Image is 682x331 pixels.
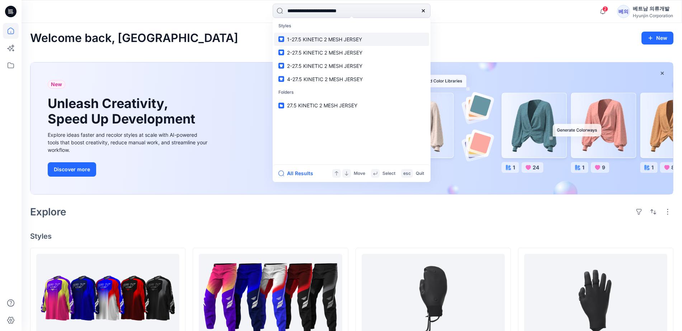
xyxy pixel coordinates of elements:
[287,76,363,82] span: 4-27.5 KINETIC 2 MESH JERSEY
[416,170,424,177] p: Quit
[30,206,66,218] h2: Explore
[287,36,362,42] span: 1-27.5 KINETIC 2 MESH JERSEY
[48,162,209,177] a: Discover more
[274,99,429,112] a: 27.5 KINETIC 2 MESH JERSEY
[30,232,673,241] h4: Styles
[382,170,395,177] p: Select
[48,131,209,154] div: Explore ideas faster and recolor styles at scale with AI-powered tools that boost creativity, red...
[274,19,429,33] p: Styles
[30,32,238,45] h2: Welcome back, [GEOGRAPHIC_DATA]
[274,86,429,99] p: Folders
[403,170,411,177] p: esc
[274,46,429,59] a: 2-27.5 KINETIC 2 MESH JERSEY
[48,96,198,127] h1: Unleash Creativity, Speed Up Development
[48,162,96,177] button: Discover more
[641,32,673,45] button: New
[278,169,318,178] button: All Results
[287,63,362,69] span: 2-27.5 KINETIC 2 MESH JERSEY
[617,5,630,18] div: 베의
[287,102,357,108] span: 27.5 KINETIC 2 MESH JERSEY
[287,50,362,56] span: 2-27.5 KINETIC 2 MESH JERSEY
[633,4,673,13] div: 베트남 의류개발
[274,33,429,46] a: 1-27.5 KINETIC 2 MESH JERSEY
[51,80,62,89] span: New
[274,59,429,73] a: 2-27.5 KINETIC 2 MESH JERSEY
[274,73,429,86] a: 4-27.5 KINETIC 2 MESH JERSEY
[354,170,365,177] p: Move
[602,6,608,12] span: 2
[633,13,673,18] div: Hyunjin Corporation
